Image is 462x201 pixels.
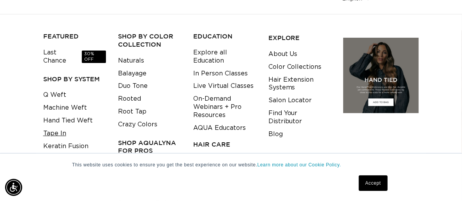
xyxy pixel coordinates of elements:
[268,48,298,61] a: About Us
[193,46,256,67] a: Explore all Education
[43,89,66,101] a: Q Weft
[118,93,141,105] a: Rooted
[118,118,157,131] a: Crazy Colors
[43,32,106,40] h3: FEATURED
[193,80,254,93] a: Live Virtual Classes
[193,93,256,121] a: On-Demand Webinars + Pro Resources
[118,139,181,155] h3: Shop AquaLyna for Pros
[193,122,246,135] a: AQUA Educators
[193,67,248,80] a: In Person Classes
[118,105,146,118] a: Root Tap
[43,101,87,114] a: Machine Weft
[118,54,144,67] a: Naturals
[118,32,181,49] h3: Shop by Color Collection
[43,152,69,165] a: Cylinder
[268,94,312,107] a: Salon Locator
[5,179,22,196] div: Accessibility Menu
[268,34,332,42] h3: EXPLORE
[82,51,106,63] span: 30% OFF
[193,140,256,149] h3: HAIR CARE
[118,67,146,80] a: Balayage
[43,114,93,127] a: Hand Tied Weft
[257,162,341,168] a: Learn more about our Cookie Policy.
[43,140,88,153] a: Keratin Fusion
[423,164,462,201] iframe: Chat Widget
[268,61,322,73] a: Color Collections
[193,32,256,40] h3: EDUCATION
[268,73,332,94] a: Hair Extension Systems
[359,175,388,191] a: Accept
[43,46,106,67] a: Last Chance30% OFF
[72,161,390,168] p: This website uses cookies to ensure you get the best experience on our website.
[43,127,66,140] a: Tape In
[118,80,148,93] a: Duo Tone
[43,75,106,83] h3: SHOP BY SYSTEM
[268,107,332,128] a: Find Your Distributor
[268,128,283,141] a: Blog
